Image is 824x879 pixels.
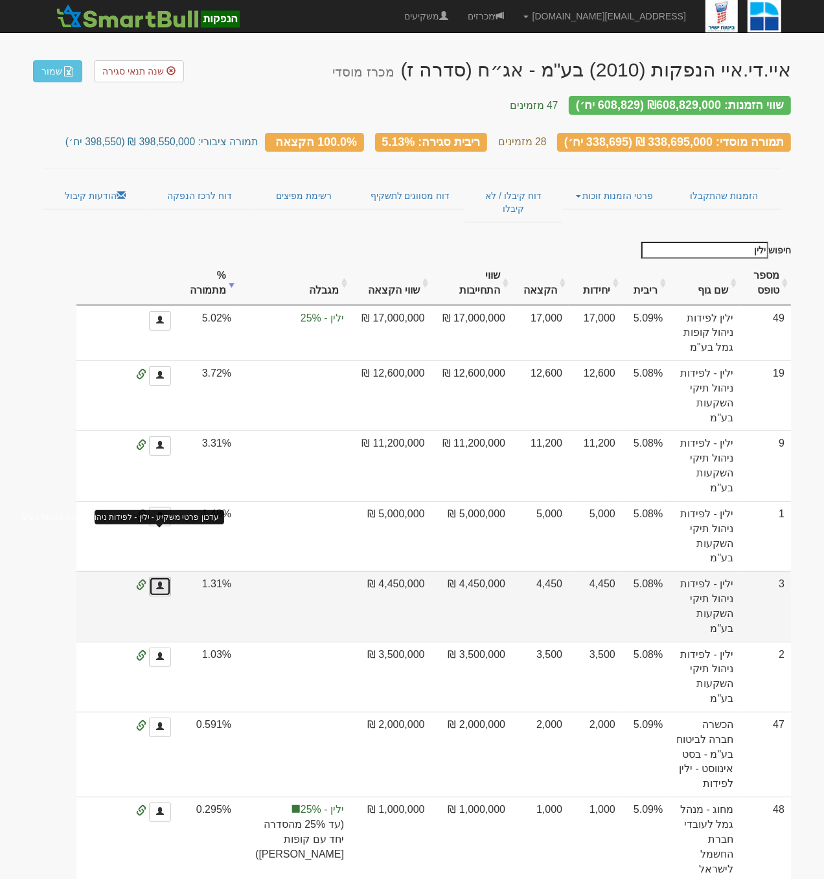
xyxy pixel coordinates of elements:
td: 5.08% [622,642,670,712]
td: 17,000 [512,305,569,361]
td: 3,500,000 ₪ [431,642,512,712]
td: 5.09% [622,712,670,797]
td: 2,000,000 ₪ [431,712,512,797]
td: 5,000 [569,501,622,571]
th: ריבית : activate to sort column ascending [622,262,670,305]
td: 19 [740,360,791,430]
td: 5,000,000 ₪ [350,501,431,571]
td: 4,450,000 ₪ [431,571,512,641]
td: 3.72% [177,360,238,430]
td: סה״כ 36750 יחידות עבור ילין - לפידות ניהול תיקי השקעות בע"מ 5.08 ₪ [512,501,569,571]
td: ילין - לפידות ניהול תיקי השקעות בע"מ [669,360,740,430]
th: שם גוף : activate to sort column ascending [669,262,740,305]
span: 100.0% הקצאה [275,135,357,148]
div: עדכון פרטי משקיע - ילין - לפידות ניהול תיקי השקעות בע"מ [95,510,224,525]
td: 1 [740,501,791,571]
td: 11,200,000 ₪ [350,430,431,500]
img: SmartBull Logo [52,3,243,29]
span: (עד 25% מהסדרה יחד עם קופות [PERSON_NAME]) [244,817,344,862]
td: ילין - לפידות ניהול תיקי השקעות בע"מ [669,501,740,571]
td: הכשרה חברה לביטוח בע"מ - בסט אינווסט - ילין לפידות [669,712,740,797]
td: 17,000,000 ₪ [350,305,431,361]
td: 4,450,000 ₪ [350,571,431,641]
td: 0.591% [177,712,238,797]
div: איי.די.איי הנפקות (2010) בע"מ - אג״ח (סדרה ז) - הנפקה לציבור [332,59,791,80]
img: excel-file-white.png [63,66,74,76]
small: 28 מזמינים [498,136,547,147]
td: ילין - לפידות ניהול תיקי השקעות בע"מ [669,571,740,641]
td: 5,000,000 ₪ [431,501,512,571]
td: 3.31% [177,430,238,500]
span: שנה תנאי סגירה [102,66,164,76]
th: מספר טופס: activate to sort column ascending [740,262,791,305]
small: תמורה ציבורי: 398,550,000 ₪ (398,550 יח׳) [65,136,258,147]
td: סה״כ 36750 יחידות עבור ילין - לפידות ניהול תיקי השקעות בע"מ 5.08 ₪ [512,360,569,430]
small: 47 מזמינים [510,100,558,111]
a: הזמנות שהתקבלו [667,182,781,209]
td: 12,600 [569,360,622,430]
td: 1.31% [177,571,238,641]
a: דוח מסווגים לתשקיף [356,182,464,209]
td: 11,200 [569,430,622,500]
th: שווי הקצאה: activate to sort column ascending [350,262,431,305]
td: 3,500 [569,642,622,712]
td: 12,600,000 ₪ [350,360,431,430]
td: ילין - לפידות ניהול תיקי השקעות בע"מ [669,430,740,500]
a: הודעות קיבול [43,182,147,209]
td: 5.09% [622,305,670,361]
td: ילין לפידות ניהול קופות גמל בע"מ [669,305,740,361]
div: תמורה מוסדי: 338,695,000 ₪ (338,695 יח׳) [557,133,791,152]
th: % מתמורה: activate to sort column ascending [177,262,238,305]
td: 5.08% [622,360,670,430]
td: 17,000 [569,305,622,361]
td: 3 [740,571,791,641]
a: רשימת מפיצים [252,182,356,209]
td: 9 [740,430,791,500]
span: ילין - 25% [244,803,344,817]
td: 1.48% [177,501,238,571]
td: 4,450 [569,571,622,641]
td: 2,000 [569,712,622,797]
td: 12,600,000 ₪ [431,360,512,430]
a: שנה תנאי סגירה [94,60,184,82]
td: סה״כ 36750 יחידות עבור ילין - לפידות ניהול תיקי השקעות בע"מ 5.08 ₪ [512,642,569,712]
td: 47 [740,712,791,797]
th: שווי התחייבות: activate to sort column ascending [431,262,512,305]
td: 2,000 [512,712,569,797]
th: הקצאה: activate to sort column ascending [512,262,569,305]
td: 17,000,000 ₪ [431,305,512,361]
small: מכרז מוסדי [332,65,394,79]
td: סה״כ 36750 יחידות עבור ילין - לפידות ניהול תיקי השקעות בע"מ 5.08 ₪ [512,430,569,500]
th: מגבלה: activate to sort column ascending [238,262,350,305]
th: יחידות: activate to sort column ascending [569,262,622,305]
a: דוח קיבלו / לא קיבלו [464,182,562,222]
td: 2,000,000 ₪ [350,712,431,797]
input: חיפוש [641,242,768,259]
td: סה״כ 36750 יחידות עבור ילין - לפידות ניהול תיקי השקעות בע"מ 5.08 ₪ [512,571,569,641]
div: ריבית סגירה: 5.13% [375,133,488,152]
td: הקצאה בפועל לקבוצה 'ילין' 5.31% [238,305,350,361]
span: ילין - 25% [244,311,344,326]
td: 5.08% [622,430,670,500]
td: 5.08% [622,501,670,571]
label: חיפוש [637,242,791,259]
td: 3,500,000 ₪ [350,642,431,712]
td: 2 [740,642,791,712]
td: 11,200,000 ₪ [431,430,512,500]
div: שווי הזמנות: ₪608,829,000 (608,829 יח׳) [569,96,791,115]
td: 1.03% [177,642,238,712]
td: ילין - לפידות ניהול תיקי השקעות בע"מ [669,642,740,712]
a: פרטי הזמנות זוכות [562,182,667,209]
a: דוח לרכז הנפקה [147,182,251,209]
td: 5.08% [622,571,670,641]
a: שמור [33,60,82,82]
td: 5.02% [177,305,238,361]
td: 49 [740,305,791,361]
